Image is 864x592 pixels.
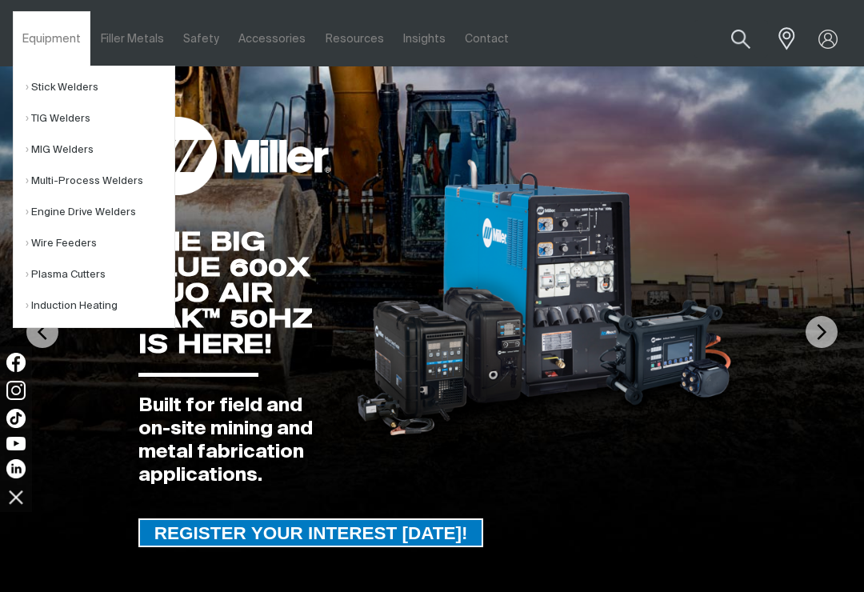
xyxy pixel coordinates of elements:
[90,11,173,66] a: Filler Metals
[174,11,229,66] a: Safety
[394,11,455,66] a: Insights
[26,103,174,134] a: TIG Welders
[13,11,642,66] nav: Main
[138,518,484,547] a: REGISTER YOUR INTEREST TODAY!
[13,11,90,66] a: Equipment
[6,459,26,478] img: LinkedIn
[2,483,30,510] img: hide socials
[26,197,174,228] a: Engine Drive Welders
[26,228,174,259] a: Wire Feeders
[26,316,58,348] img: PrevArrow
[229,11,315,66] a: Accessories
[138,394,330,486] div: Built for field and on-site mining and metal fabrication applications.
[6,353,26,372] img: Facebook
[6,381,26,400] img: Instagram
[26,166,174,197] a: Multi-Process Welders
[6,437,26,450] img: YouTube
[714,20,768,58] button: Search products
[26,259,174,290] a: Plasma Cutters
[455,11,518,66] a: Contact
[26,134,174,166] a: MIG Welders
[140,518,482,547] span: REGISTER YOUR INTEREST [DATE]!
[694,20,768,58] input: Product name or item number...
[13,66,175,328] ul: Equipment Submenu
[6,409,26,428] img: TikTok
[316,11,394,66] a: Resources
[806,316,838,348] img: NextArrow
[138,229,330,357] div: THE BIG BLUE 600X DUO AIR PAK™ 50HZ IS HERE!
[26,290,174,322] a: Induction Heating
[26,72,174,103] a: Stick Welders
